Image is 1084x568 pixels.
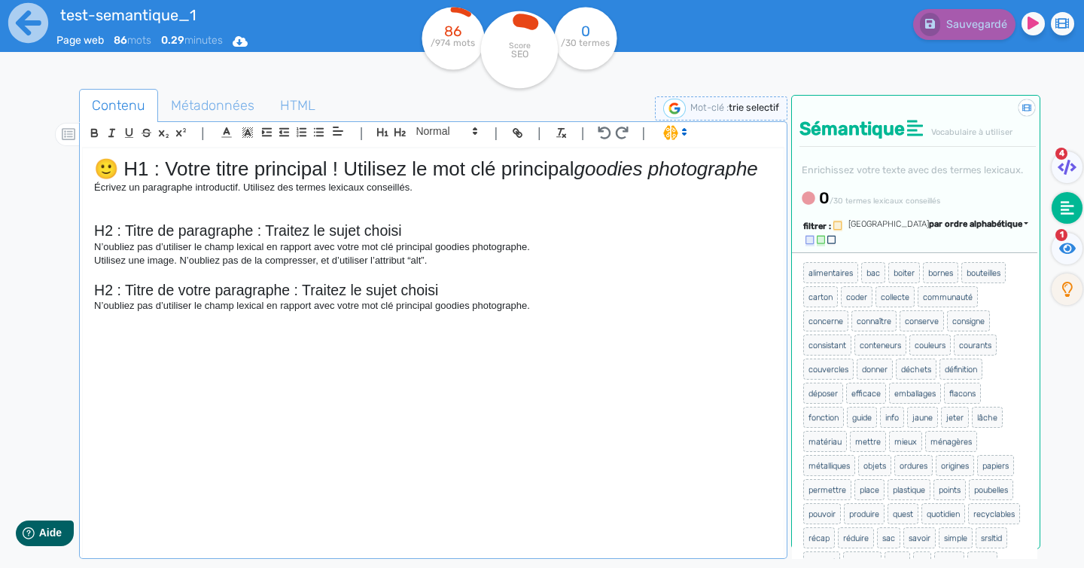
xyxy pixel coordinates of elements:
[847,407,877,428] span: guide
[114,34,127,47] b: 86
[79,89,158,123] a: Contenu
[923,262,958,283] span: bornes
[896,359,936,380] span: déchets
[944,383,981,404] span: flacons
[894,455,933,476] span: ordures
[663,99,686,118] img: google-serp-logo.png
[268,85,327,126] span: HTML
[880,407,904,428] span: info
[94,157,772,181] h1: 🙂 H1 : Votre titre principal ! Utilisez le mot clé principal
[858,455,891,476] span: objets
[830,196,940,206] small: /30 termes lexicaux conseillés
[327,122,349,140] span: Aligment
[857,359,893,380] span: donner
[888,503,918,524] span: quest
[803,407,844,428] span: fonction
[969,479,1013,500] span: poubelles
[159,85,266,126] span: Métadonnées
[913,9,1015,40] button: Sauvegardé
[803,479,851,500] span: permettre
[929,219,1022,229] span: par ordre alphabétique
[56,3,382,27] input: title
[889,383,941,404] span: emballages
[581,23,590,40] tspan: 0
[581,123,585,143] span: |
[561,38,610,48] tspan: /30 termes
[909,334,951,356] span: couleurs
[803,310,848,331] span: concerne
[850,431,886,452] span: mettre
[94,282,772,299] h2: H2 : Titre de votre paragraphe : Traitez le sujet choisi
[444,23,461,40] tspan: 86
[803,334,851,356] span: consistant
[729,102,779,113] span: trie selectif
[56,34,104,47] span: Page web
[803,455,855,476] span: métalliques
[889,431,922,452] span: mieux
[803,286,838,307] span: carton
[841,286,872,307] span: coder
[846,383,886,404] span: efficace
[844,503,885,524] span: produire
[931,127,1012,137] span: Vocabulaire à utiliser
[972,407,1003,428] span: lâche
[94,181,772,194] p: Écrivez un paragraphe introductif. Utilisez des termes lexicaux conseillés.
[977,455,1014,476] span: papiers
[537,123,541,143] span: |
[803,359,854,380] span: couvercles
[851,310,897,331] span: connaître
[94,254,772,267] p: Utilisez une image. N’oubliez pas de la compresser, et d’utiliser l’attribut “alt”.
[888,262,920,283] span: boiter
[201,123,205,143] span: |
[877,527,900,548] span: sac
[838,527,874,548] span: réduire
[900,310,944,331] span: conserve
[799,118,1036,140] h4: Sémantique
[1055,148,1067,160] span: 4
[961,262,1006,283] span: bouteilles
[854,479,885,500] span: place
[803,527,835,548] span: récap
[954,334,997,356] span: courants
[494,123,498,143] span: |
[946,18,1007,31] span: Sauvegardé
[267,89,328,123] a: HTML
[161,34,223,47] span: minutes
[803,503,841,524] span: pouvoir
[803,262,858,283] span: alimentaires
[939,527,973,548] span: simple
[114,34,151,47] span: mots
[656,124,692,142] span: I.Assistant
[803,221,831,231] span: filtrer :
[921,503,965,524] span: quotidien
[976,527,1007,548] span: srsltid
[641,123,645,143] span: |
[510,48,528,60] tspan: SEO
[803,431,847,452] span: matériau
[431,38,475,48] tspan: /974 mots
[875,286,915,307] span: collecte
[941,407,969,428] span: jeter
[888,479,930,500] span: plastique
[903,527,936,548] span: savoir
[94,299,772,313] p: N’oubliez pas d’utiliser le champ lexical en rapport avec votre mot clé principal goodies photogr...
[161,34,184,47] b: 0.29
[799,164,1023,176] small: Enrichissez votre texte avec des termes lexicaux.
[939,359,982,380] span: définition
[80,85,157,126] span: Contenu
[854,334,906,356] span: conteneurs
[848,218,1029,231] div: [GEOGRAPHIC_DATA]
[947,310,990,331] span: consigne
[94,240,772,254] p: N’oubliez pas d’utiliser le champ lexical en rapport avec votre mot clé principal goodies photogr...
[819,189,830,207] b: 0
[158,89,267,123] a: Métadonnées
[360,123,364,143] span: |
[508,41,530,50] tspan: Score
[690,102,729,113] span: Mot-clé :
[94,222,772,240] h2: H2 : Titre de paragraphe : Traitez le sujet choisi
[574,157,758,180] em: goodies photographe
[968,503,1020,524] span: recyclables
[918,286,978,307] span: communauté
[861,262,885,283] span: bac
